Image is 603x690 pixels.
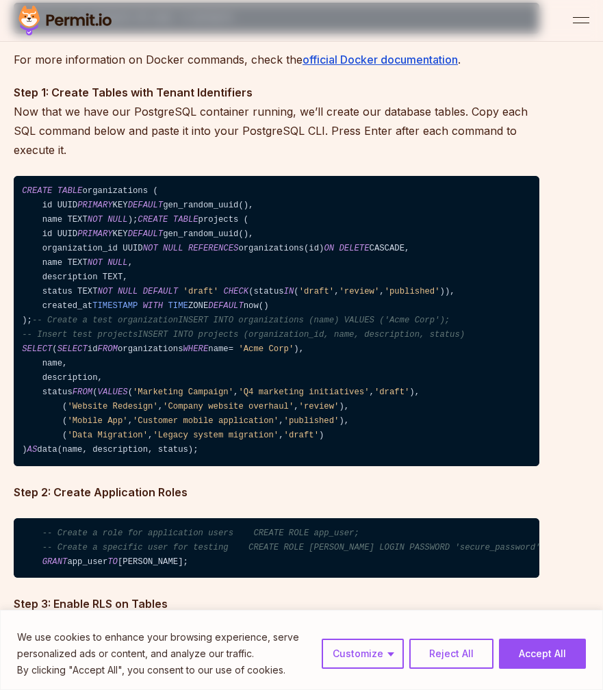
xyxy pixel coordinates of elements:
[98,387,128,397] span: VALUES
[77,229,112,239] span: PRIMARY
[57,344,88,354] span: SELECT
[133,416,279,426] span: 'Customer mobile application'
[143,244,158,253] span: NOT
[42,543,546,552] span: -- Create a specific user for testing CREATE ROLE [PERSON_NAME] LOGIN PASSWORD 'secure_password';
[163,244,183,253] span: NULL
[22,186,52,196] span: CREATE
[208,301,243,311] span: DEFAULT
[14,485,188,499] strong: Step 2: Create Application Roles
[88,258,103,268] span: NOT
[143,287,178,296] span: DEFAULT
[118,287,138,296] span: NULL
[128,201,163,210] span: DEFAULT
[183,344,209,354] span: WHERE
[409,639,493,669] button: Reject All
[73,387,92,397] span: FROM
[339,287,380,296] span: 'review'
[22,344,52,354] span: SELECT
[385,287,440,296] span: 'published'
[67,416,127,426] span: 'Mobile App'
[77,201,112,210] span: PRIMARY
[27,445,38,455] span: AS
[284,416,339,426] span: 'published'
[238,387,369,397] span: 'Q4 marketing initiatives'
[107,258,127,268] span: NULL
[238,344,294,354] span: 'Acme Corp'
[98,344,118,354] span: FROM
[499,639,586,669] button: Accept All
[107,557,118,567] span: TO
[374,387,409,397] span: 'draft'
[138,215,168,225] span: CREATE
[14,86,253,99] strong: Step 1: Create Tables with Tenant Identifiers
[183,287,218,296] span: 'draft'
[133,387,233,397] span: 'Marketing Campaign'
[128,229,163,239] span: DEFAULT
[17,662,311,678] p: By clicking "Accept All", you consent to our use of cookies.
[284,431,319,440] span: 'draft'
[229,344,233,354] span: =
[22,330,465,340] span: -- Insert test projectsINSERT INTO projects (organization_id, name, description, status)
[173,215,198,225] span: TABLE
[322,639,404,669] button: Customize
[324,244,334,253] span: ON
[32,316,450,325] span: -- Create a test organizationINSERT INTO organizations (name) VALUES ('Acme Corp');
[573,12,589,29] button: open menu
[339,244,369,253] span: DELETE
[88,215,103,225] span: NOT
[67,431,148,440] span: 'Data Migration'
[67,402,157,411] span: 'Website Redesign'
[42,557,68,567] span: GRANT
[299,402,339,411] span: 'review'
[168,301,188,311] span: TIME
[17,629,311,662] p: We use cookies to enhance your browsing experience, serve personalized ads or content, and analyz...
[223,287,248,296] span: CHECK
[163,402,294,411] span: 'Company website overhaul'
[107,215,127,225] span: NULL
[303,53,458,66] a: official Docker documentation
[188,244,239,253] span: REFERENCES
[143,301,163,311] span: WITH
[153,431,279,440] span: 'Legacy system migration'
[57,186,83,196] span: TABLE
[284,287,294,296] span: IN
[14,518,539,578] code: app_user [PERSON_NAME];
[14,176,539,466] code: organizations ( id UUID KEY gen_random_uuid(), name TEXT ); projects ( id UUID KEY gen_random_uui...
[14,597,168,611] strong: Step 3: Enable RLS on Tables
[14,83,539,159] p: Now that we have our PostgreSQL container running, we’ll create our database tables. Copy each SQ...
[299,287,334,296] span: 'draft'
[14,50,539,69] p: For more information on Docker commands, check the .
[92,301,138,311] span: TIMESTAMP
[98,287,113,296] span: NOT
[14,3,116,38] img: Permit logo
[42,528,359,538] span: -- Create a role for application users CREATE ROLE app_user;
